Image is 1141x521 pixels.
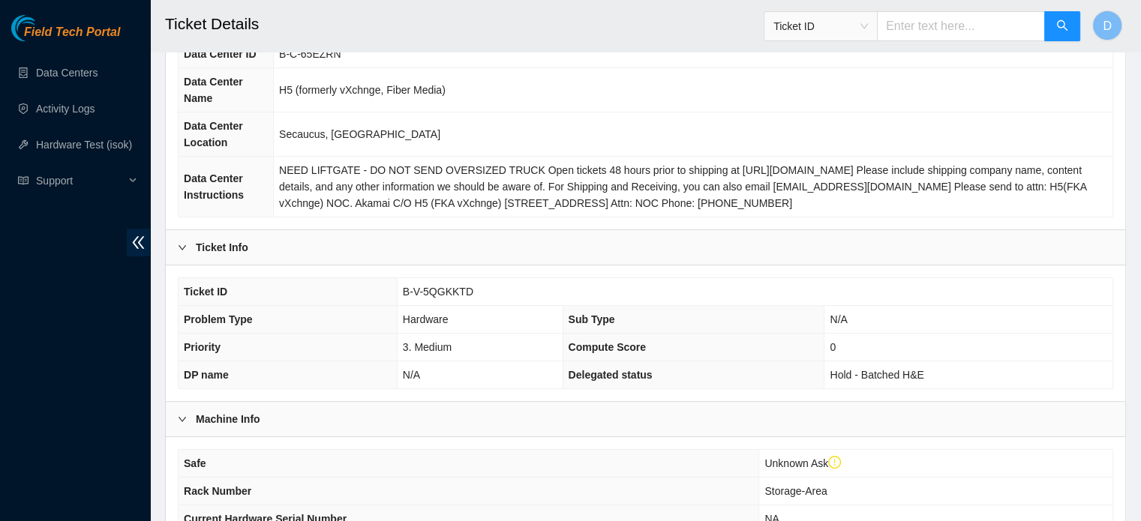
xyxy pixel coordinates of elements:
span: Sub Type [569,313,615,325]
span: Secaucus, [GEOGRAPHIC_DATA] [279,128,440,140]
span: Data Center Name [184,76,243,104]
span: Unknown Ask [764,457,841,469]
button: search [1044,11,1080,41]
span: Rack Number [184,485,251,497]
span: right [178,243,187,252]
a: Data Centers [36,67,98,79]
span: Problem Type [184,313,253,325]
b: Ticket Info [196,239,248,256]
span: Data Center ID [184,48,256,60]
span: 3. Medium [403,341,452,353]
span: Delegated status [569,369,653,381]
span: search [1056,19,1068,34]
span: Hold - Batched H&E [830,369,923,381]
span: Data Center Instructions [184,172,244,201]
span: Ticket ID [184,286,227,298]
span: H5 (formerly vXchnge, Fiber Media) [279,84,446,96]
div: Machine Info [166,402,1125,436]
span: DP name [184,369,229,381]
span: Data Center Location [184,120,243,148]
button: D [1092,10,1122,40]
span: Priority [184,341,221,353]
span: double-left [127,229,150,256]
span: exclamation-circle [828,456,842,469]
a: Hardware Test (isok) [36,139,132,151]
span: Hardware [403,313,449,325]
a: Activity Logs [36,103,95,115]
span: B-V-5QGKKTD [403,286,473,298]
span: Support [36,166,125,196]
span: D [1103,16,1112,35]
div: Ticket Info [166,230,1125,265]
span: B-C-65EZRN [279,48,341,60]
span: Safe [184,457,206,469]
span: Storage-Area [764,485,827,497]
span: Ticket ID [773,15,868,37]
span: N/A [403,369,420,381]
span: NEED LIFTGATE - DO NOT SEND OVERSIZED TRUCK Open tickets 48 hours prior to shipping at [URL][DOMA... [279,164,1086,209]
span: 0 [830,341,836,353]
span: right [178,415,187,424]
span: Field Tech Portal [24,25,120,40]
span: read [18,175,29,186]
a: Akamai TechnologiesField Tech Portal [11,27,120,46]
input: Enter text here... [877,11,1045,41]
b: Machine Info [196,411,260,427]
img: Akamai Technologies [11,15,76,41]
span: N/A [830,313,847,325]
span: Compute Score [569,341,646,353]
